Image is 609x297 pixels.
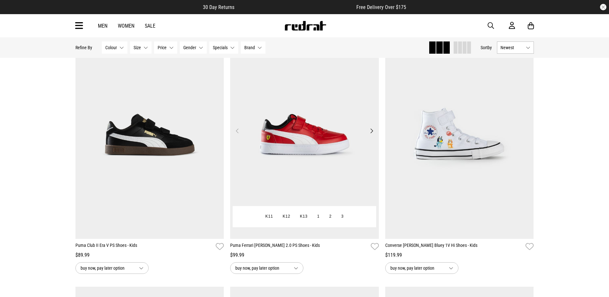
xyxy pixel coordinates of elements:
[481,44,492,51] button: Sortby
[75,251,224,259] div: $89.99
[158,45,167,50] span: Price
[75,242,213,251] a: Puma Club II Era V PS Shoes - Kids
[356,4,406,10] span: Free Delivery Over $175
[75,31,224,239] img: Puma Club Ii Era V Ps Shoes - Kids in Black
[209,41,238,54] button: Specials
[130,41,152,54] button: Size
[154,41,177,54] button: Price
[385,31,534,239] img: Converse Chuck Taylor Bluey 1v Hi Shoes - Kids in Blue
[261,211,278,222] button: K11
[81,264,134,272] span: buy now, pay later option
[295,211,312,222] button: K13
[203,4,234,10] span: 30 Day Returns
[213,45,228,50] span: Specials
[75,262,149,274] button: buy now, pay later option
[145,23,155,29] a: Sale
[230,31,379,239] img: Puma Ferrari Caven 2.0 Ps Shoes - Kids in Red
[230,262,303,274] button: buy now, pay later option
[336,211,348,222] button: 3
[312,211,324,222] button: 1
[233,127,241,135] button: Previous
[284,21,326,31] img: Redrat logo
[98,23,108,29] a: Men
[118,23,135,29] a: Women
[385,262,458,274] button: buy now, pay later option
[241,41,265,54] button: Brand
[247,4,344,10] iframe: Customer reviews powered by Trustpilot
[368,127,376,135] button: Next
[102,41,127,54] button: Colour
[390,264,444,272] span: buy now, pay later option
[385,251,534,259] div: $119.99
[497,41,534,54] button: Newest
[488,45,492,50] span: by
[134,45,141,50] span: Size
[385,242,523,251] a: Converse [PERSON_NAME] Bluey 1V Hi Shoes - Kids
[183,45,196,50] span: Gender
[230,251,379,259] div: $99.99
[105,45,117,50] span: Colour
[500,45,523,50] span: Newest
[180,41,207,54] button: Gender
[75,45,92,50] p: Refine By
[235,264,289,272] span: buy now, pay later option
[278,211,295,222] button: K12
[324,211,336,222] button: 2
[230,242,368,251] a: Puma Ferrari [PERSON_NAME] 2.0 PS Shoes - Kids
[244,45,255,50] span: Brand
